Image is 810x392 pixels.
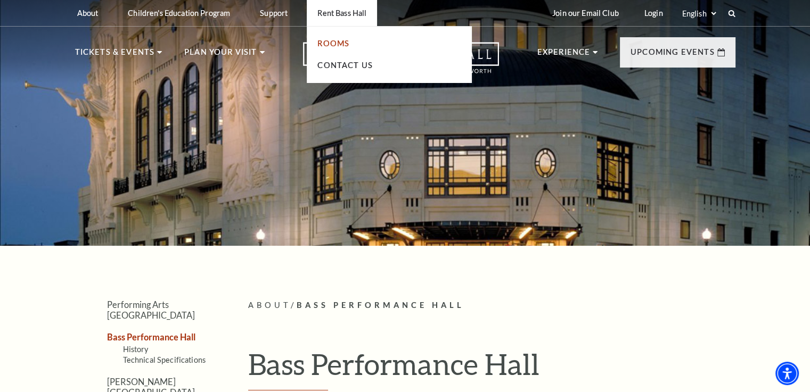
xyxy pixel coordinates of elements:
[248,299,735,312] p: /
[317,39,349,48] a: Rooms
[248,301,291,310] span: About
[260,9,288,18] p: Support
[184,46,257,65] p: Plan Your Visit
[123,345,149,354] a: History
[248,347,735,390] h1: Bass Performance Hall
[317,61,373,70] a: Contact Us
[775,362,799,385] div: Accessibility Menu
[123,355,206,364] a: Technical Specifications
[631,46,715,65] p: Upcoming Events
[680,9,718,19] select: Select:
[265,42,537,84] a: Open this option
[75,46,155,65] p: Tickets & Events
[107,299,195,320] a: Performing Arts [GEOGRAPHIC_DATA]
[297,301,464,310] span: Bass Performance Hall
[317,9,366,18] p: Rent Bass Hall
[77,9,99,18] p: About
[107,332,195,342] a: Bass Performance Hall
[537,46,591,65] p: Experience
[128,9,230,18] p: Children's Education Program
